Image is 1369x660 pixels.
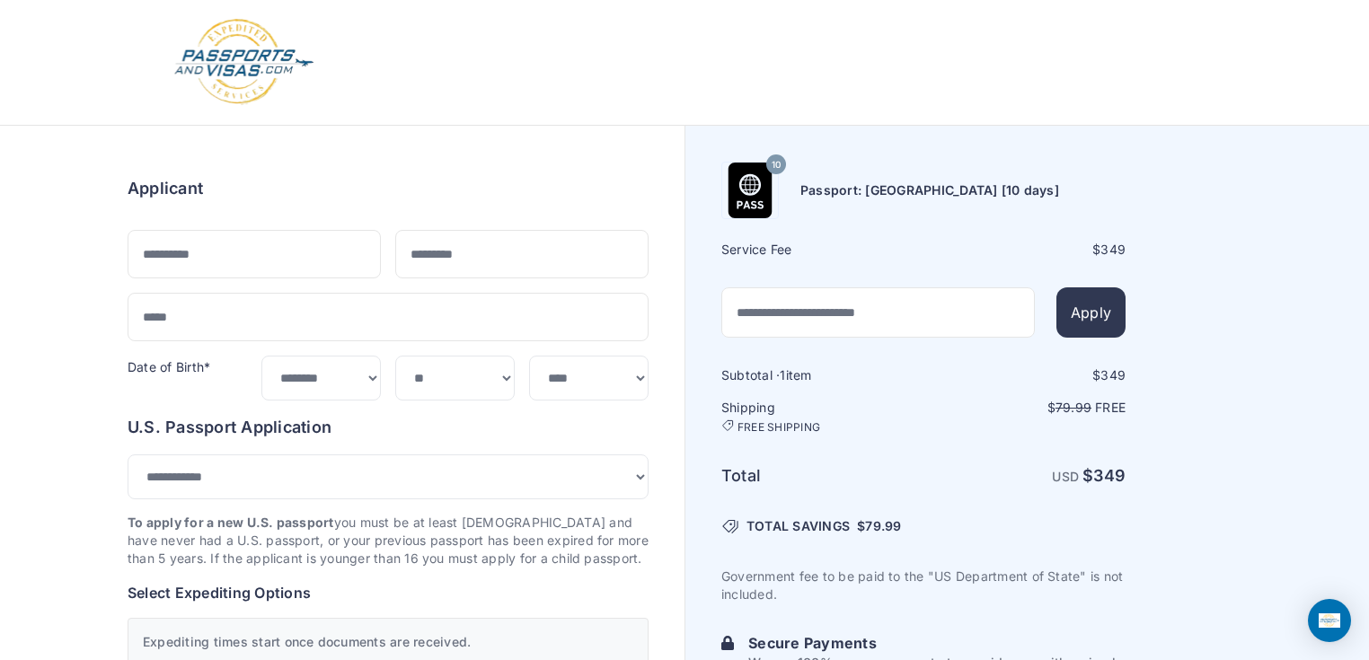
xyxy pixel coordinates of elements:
h6: Applicant [128,176,203,201]
strong: To apply for a new U.S. passport [128,515,334,530]
h6: Subtotal · item [721,366,922,384]
p: Government fee to be paid to the "US Department of State" is not included. [721,568,1126,603]
h6: Select Expediting Options [128,582,649,603]
div: Open Intercom Messenger [1308,599,1351,642]
span: $ [857,517,901,535]
span: USD [1052,469,1079,484]
img: Logo [172,18,315,107]
div: $ [925,366,1126,384]
p: $ [925,399,1126,417]
span: FREE SHIPPING [737,420,820,435]
span: 79.99 [1055,400,1091,415]
h6: Total [721,463,922,488]
p: you must be at least [DEMOGRAPHIC_DATA] and have never had a U.S. passport, or your previous pass... [128,514,649,568]
span: 79.99 [865,518,901,533]
span: 349 [1100,242,1126,257]
span: 349 [1093,466,1126,485]
h6: Passport: [GEOGRAPHIC_DATA] [10 days] [800,181,1059,199]
span: 10 [772,154,781,177]
h6: Service Fee [721,241,922,259]
h6: U.S. Passport Application [128,415,649,440]
img: Product Name [722,163,778,218]
span: TOTAL SAVINGS [746,517,850,535]
h6: Secure Payments [748,632,1126,654]
label: Date of Birth* [128,359,210,374]
span: 1 [780,367,785,383]
button: Apply [1056,287,1126,338]
strong: $ [1082,466,1126,485]
span: 349 [1100,367,1126,383]
h6: Shipping [721,399,922,435]
span: Free [1095,400,1126,415]
div: $ [925,241,1126,259]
